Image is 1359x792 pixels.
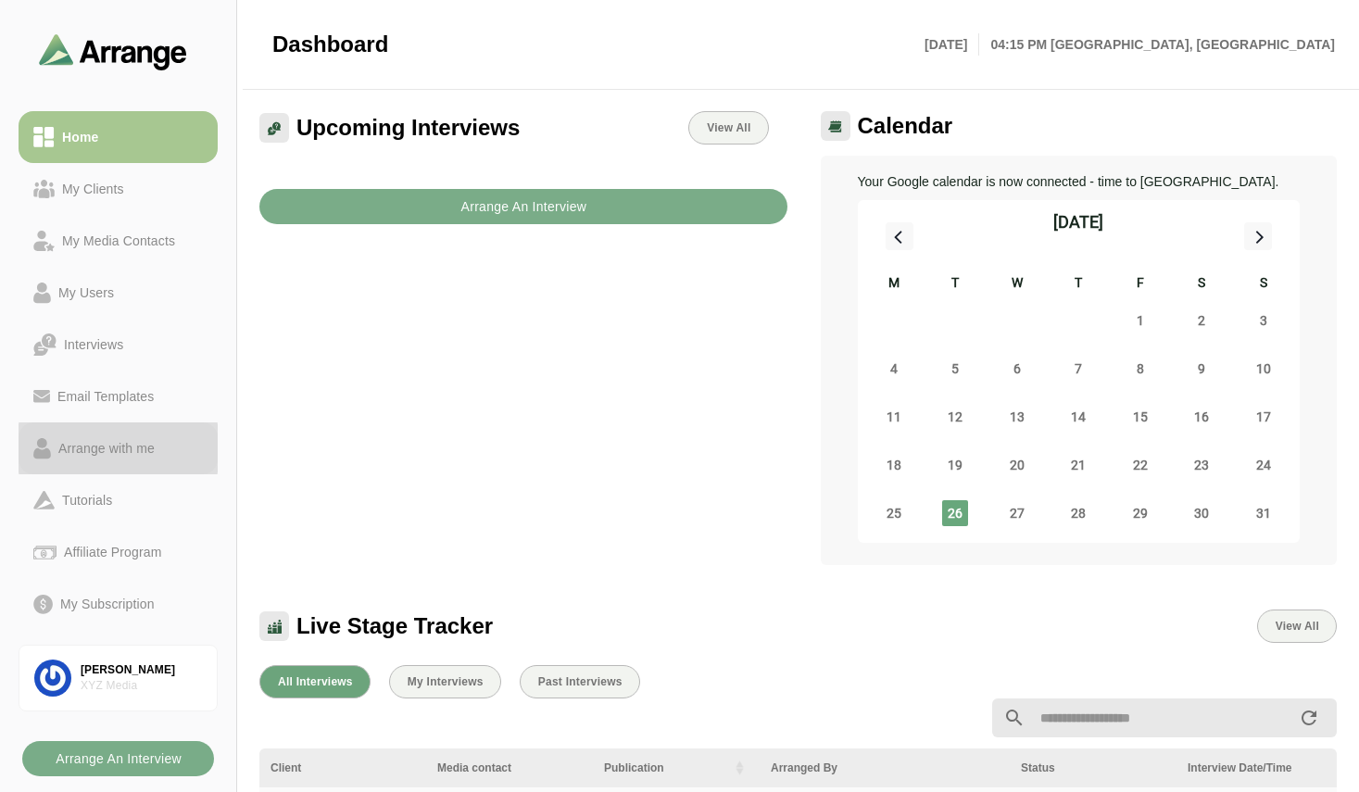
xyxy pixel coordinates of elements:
div: Arrange with me [51,437,162,459]
i: appended action [1298,707,1320,729]
a: Email Templates [19,371,218,422]
a: Home [19,111,218,163]
div: S [1233,272,1295,296]
div: T [925,272,987,296]
p: Your Google calendar is now connected - time to [GEOGRAPHIC_DATA]. [858,170,1301,193]
span: Thursday 14 August 2025 [1065,404,1091,430]
span: Sunday 31 August 2025 [1251,500,1277,526]
span: Tuesday 5 August 2025 [942,356,968,382]
div: XYZ Media [81,678,202,694]
a: Affiliate Program [19,526,218,578]
span: Monday 4 August 2025 [881,356,907,382]
b: Arrange An Interview [459,189,586,224]
div: Affiliate Program [57,541,169,563]
p: [DATE] [925,33,979,56]
div: S [1171,272,1233,296]
span: Friday 29 August 2025 [1127,500,1153,526]
button: Arrange An Interview [259,189,787,224]
button: Arrange An Interview [22,741,214,776]
div: T [1048,272,1110,296]
div: Client [271,760,415,776]
span: Live Stage Tracker [296,612,493,640]
span: Dashboard [272,31,388,58]
span: Wednesday 6 August 2025 [1004,356,1030,382]
span: Monday 18 August 2025 [881,452,907,478]
span: Friday 22 August 2025 [1127,452,1153,478]
a: My Subscription [19,578,218,630]
button: Past Interviews [520,665,640,698]
div: My Clients [55,178,132,200]
a: [PERSON_NAME]XYZ Media [19,645,218,711]
span: Saturday 16 August 2025 [1189,404,1214,430]
div: Tutorials [55,489,120,511]
span: Past Interviews [537,675,623,688]
div: Interviews [57,333,131,356]
button: View All [1257,610,1337,643]
span: View All [1275,620,1319,633]
a: My Users [19,267,218,319]
span: Saturday 9 August 2025 [1189,356,1214,382]
a: My Clients [19,163,218,215]
span: View All [706,121,750,134]
span: Wednesday 13 August 2025 [1004,404,1030,430]
a: Arrange with me [19,422,218,474]
button: All Interviews [259,665,371,698]
span: Saturday 23 August 2025 [1189,452,1214,478]
span: Thursday 21 August 2025 [1065,452,1091,478]
b: Arrange An Interview [55,741,182,776]
div: Publication [604,760,749,776]
div: Media contact [437,760,582,776]
span: Sunday 17 August 2025 [1251,404,1277,430]
span: Sunday 10 August 2025 [1251,356,1277,382]
div: My Subscription [53,593,162,615]
span: Tuesday 19 August 2025 [942,452,968,478]
a: My Media Contacts [19,215,218,267]
a: Interviews [19,319,218,371]
span: All Interviews [277,675,353,688]
button: My Interviews [389,665,501,698]
span: Thursday 7 August 2025 [1065,356,1091,382]
span: Monday 11 August 2025 [881,404,907,430]
div: Home [55,126,106,148]
span: Monday 25 August 2025 [881,500,907,526]
span: Tuesday 26 August 2025 [942,500,968,526]
span: Sunday 24 August 2025 [1251,452,1277,478]
div: [DATE] [1053,209,1103,235]
div: M [863,272,925,296]
span: Wednesday 20 August 2025 [1004,452,1030,478]
span: My Interviews [407,675,484,688]
span: Upcoming Interviews [296,114,520,142]
p: 04:15 PM [GEOGRAPHIC_DATA], [GEOGRAPHIC_DATA] [979,33,1335,56]
span: Saturday 30 August 2025 [1189,500,1214,526]
span: Friday 1 August 2025 [1127,308,1153,333]
div: My Media Contacts [55,230,182,252]
div: Arranged By [771,760,999,776]
span: Sunday 3 August 2025 [1251,308,1277,333]
div: Email Templates [50,385,161,408]
span: Saturday 2 August 2025 [1189,308,1214,333]
span: Thursday 28 August 2025 [1065,500,1091,526]
a: View All [688,111,768,145]
span: Friday 15 August 2025 [1127,404,1153,430]
div: W [987,272,1049,296]
span: Calendar [858,112,953,140]
span: Friday 8 August 2025 [1127,356,1153,382]
div: F [1110,272,1172,296]
div: Status [1021,760,1165,776]
div: Interview Date/Time [1188,760,1332,776]
div: My Users [51,282,121,304]
div: [PERSON_NAME] [81,662,202,678]
a: Tutorials [19,474,218,526]
span: Wednesday 27 August 2025 [1004,500,1030,526]
span: Tuesday 12 August 2025 [942,404,968,430]
img: arrangeai-name-small-logo.4d2b8aee.svg [39,33,187,69]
